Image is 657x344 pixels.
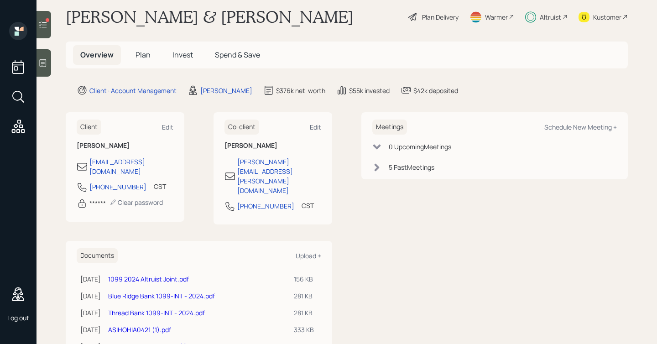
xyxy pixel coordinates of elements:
[80,308,101,318] div: [DATE]
[172,50,193,60] span: Invest
[89,86,177,95] div: Client · Account Management
[215,50,260,60] span: Spend & Save
[237,157,321,195] div: [PERSON_NAME][EMAIL_ADDRESS][PERSON_NAME][DOMAIN_NAME]
[89,182,146,192] div: [PHONE_NUMBER]
[237,201,294,211] div: [PHONE_NUMBER]
[154,182,166,191] div: CST
[200,86,252,95] div: [PERSON_NAME]
[224,142,321,150] h6: [PERSON_NAME]
[349,86,390,95] div: $55k invested
[89,157,173,176] div: [EMAIL_ADDRESS][DOMAIN_NAME]
[80,325,101,334] div: [DATE]
[540,12,561,22] div: Altruist
[77,248,118,263] h6: Documents
[593,12,621,22] div: Kustomer
[162,123,173,131] div: Edit
[372,120,407,135] h6: Meetings
[108,292,215,300] a: Blue Ridge Bank 1099-INT - 2024.pdf
[77,120,101,135] h6: Client
[422,12,459,22] div: Plan Delivery
[310,123,321,131] div: Edit
[296,251,321,260] div: Upload +
[109,198,163,207] div: Clear password
[108,308,205,317] a: Thread Bank 1099-INT - 2024.pdf
[294,308,318,318] div: 281 KB
[389,162,434,172] div: 5 Past Meeting s
[77,142,173,150] h6: [PERSON_NAME]
[7,313,29,322] div: Log out
[294,325,318,334] div: 333 KB
[80,274,101,284] div: [DATE]
[108,325,171,334] a: ASIHOHIA0421 (1).pdf
[294,274,318,284] div: 156 KB
[224,120,259,135] h6: Co-client
[389,142,451,151] div: 0 Upcoming Meeting s
[66,7,354,27] h1: [PERSON_NAME] & [PERSON_NAME]
[136,50,151,60] span: Plan
[276,86,325,95] div: $376k net-worth
[80,291,101,301] div: [DATE]
[302,201,314,210] div: CST
[108,275,189,283] a: 1099 2024 Altruist Joint.pdf
[413,86,458,95] div: $42k deposited
[294,291,318,301] div: 281 KB
[80,50,114,60] span: Overview
[544,123,617,131] div: Schedule New Meeting +
[485,12,508,22] div: Warmer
